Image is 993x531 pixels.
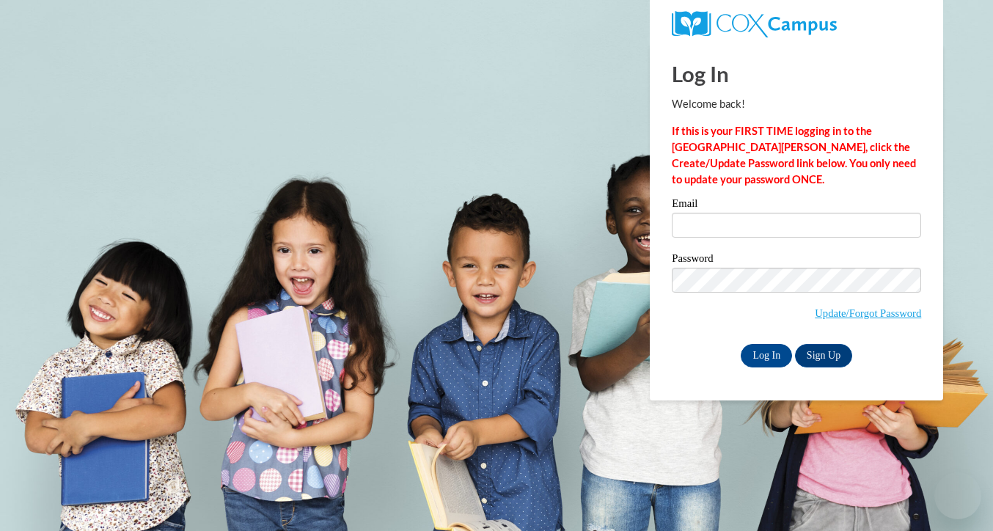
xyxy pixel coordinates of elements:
strong: If this is your FIRST TIME logging in to the [GEOGRAPHIC_DATA][PERSON_NAME], click the Create/Upd... [672,125,916,186]
h1: Log In [672,59,921,89]
iframe: Button to launch messaging window [934,472,981,519]
label: Email [672,198,921,213]
a: COX Campus [672,11,921,37]
input: Log In [741,344,792,367]
img: COX Campus [672,11,836,37]
p: Welcome back! [672,96,921,112]
a: Sign Up [795,344,852,367]
label: Password [672,253,921,268]
a: Update/Forgot Password [815,307,921,319]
